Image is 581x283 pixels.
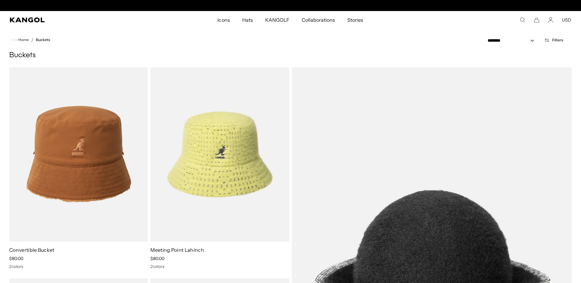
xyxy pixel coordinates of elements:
a: Meeting Point Lahinch [150,247,204,253]
span: KANGOLF [265,11,289,29]
span: Stories [347,11,363,29]
li: / [29,36,33,43]
button: USD [562,17,571,23]
h1: Buckets [9,51,572,60]
div: 1 of 2 [228,3,354,8]
a: Hats [236,11,259,29]
a: Kangol [10,17,144,22]
slideshow-component: Announcement bar [228,3,354,8]
summary: Search here [520,17,525,23]
span: $80.00 [150,256,164,261]
div: 2 colors [150,264,289,269]
a: Home [12,37,29,43]
a: Account [548,17,553,23]
a: Icons [211,11,236,29]
span: Hats [242,11,253,29]
img: Convertible Bucket [9,67,148,242]
span: Filters [552,38,563,42]
span: Icons [217,11,230,29]
a: Stories [341,11,369,29]
a: Buckets [36,38,50,42]
button: Cart [534,17,539,23]
div: Announcement [228,3,354,8]
div: 2 colors [9,264,148,269]
img: Meeting Point Lahinch [150,67,289,242]
span: Collaborations [302,11,335,29]
select: Sort by: Featured [485,37,540,44]
a: Collaborations [296,11,341,29]
a: Convertible Bucket [9,247,55,253]
span: $80.00 [9,256,23,261]
a: KANGOLF [259,11,296,29]
span: Home [17,38,29,42]
button: Open filters [540,37,567,43]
